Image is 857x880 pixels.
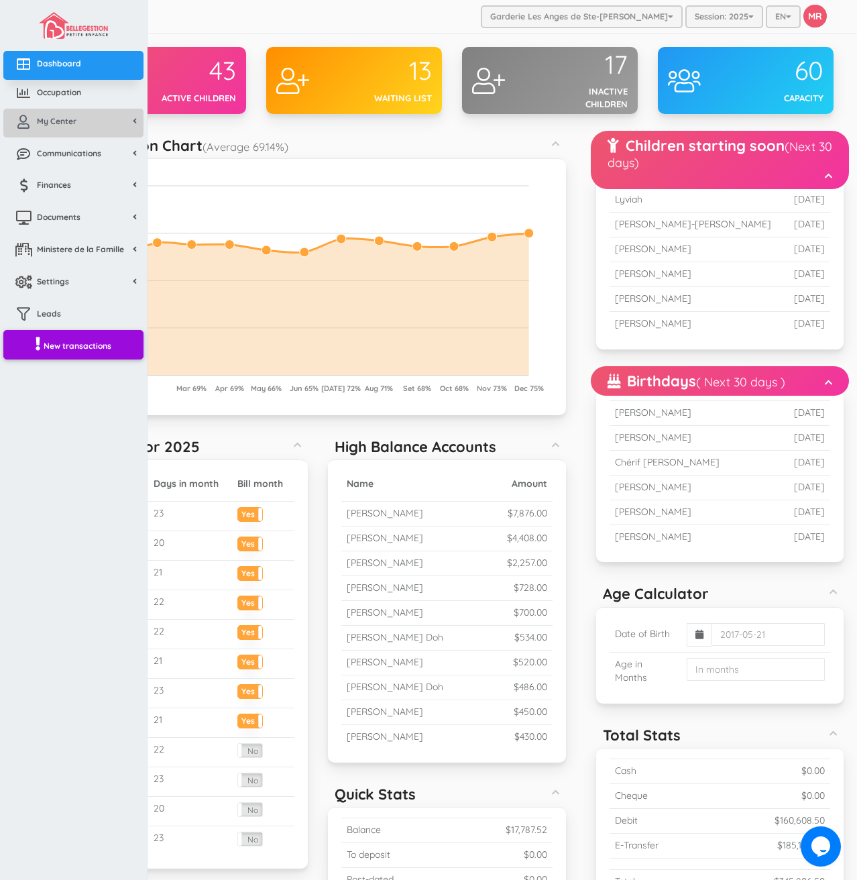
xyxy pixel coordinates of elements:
[610,500,772,525] td: [PERSON_NAME]
[603,586,709,602] h5: Age Calculator
[238,803,262,816] label: No
[786,262,830,287] td: [DATE]
[365,384,393,393] tspan: Aug 71%
[290,384,319,393] tspan: Jun 65%
[610,783,713,808] td: Cheque
[148,561,232,590] td: 21
[148,826,232,856] td: 23
[176,384,207,393] tspan: Mar 69%
[550,85,628,110] div: Inactive children
[354,57,432,85] div: 13
[746,57,823,85] div: 60
[687,658,825,681] input: In months
[148,679,232,708] td: 23
[508,507,547,519] small: $7,876.00
[610,425,772,450] td: [PERSON_NAME]
[507,532,547,544] small: $4,408.00
[514,582,547,594] small: $728.00
[148,620,232,649] td: 22
[507,557,547,569] small: $2,257.00
[148,531,232,561] td: 20
[713,808,830,833] td: $160,608.50
[37,58,81,69] span: Dashboard
[514,730,547,742] small: $430.00
[37,211,80,223] span: Documents
[786,287,830,312] td: [DATE]
[154,479,227,489] h5: Days in month
[610,759,713,783] td: Cash
[238,744,262,757] label: No
[335,786,416,802] h5: Quick Stats
[238,655,262,665] label: Yes
[3,269,144,298] a: Settings
[786,188,830,213] td: [DATE]
[786,237,830,262] td: [DATE]
[786,312,830,336] td: [DATE]
[77,137,288,154] h5: Occupation Chart
[610,475,772,500] td: [PERSON_NAME]
[440,384,469,393] tspan: Oct 68%
[347,557,423,569] small: [PERSON_NAME]
[37,308,61,319] span: Leads
[610,213,787,237] td: [PERSON_NAME]-[PERSON_NAME]
[713,833,830,858] td: $185,198.00
[3,141,144,170] a: Communications
[37,179,71,190] span: Finances
[772,525,830,549] td: [DATE]
[610,287,787,312] td: [PERSON_NAME]
[347,730,423,742] small: [PERSON_NAME]
[786,213,830,237] td: [DATE]
[696,374,785,390] small: ( Next 30 days )
[610,450,772,475] td: Chérif [PERSON_NAME]
[238,714,262,724] label: Yes
[215,384,244,393] tspan: Apr 69%
[3,205,144,233] a: Documents
[608,373,785,389] h5: Birthdays
[237,479,289,489] h5: Bill month
[39,12,107,39] img: image
[3,51,144,80] a: Dashboard
[603,727,681,743] h5: Total Stats
[610,237,787,262] td: [PERSON_NAME]
[403,384,431,393] tspan: Set 68%
[347,532,423,544] small: [PERSON_NAME]
[746,92,823,105] div: Capacity
[158,92,236,105] div: Active children
[772,450,830,475] td: [DATE]
[238,832,262,846] label: No
[610,525,772,549] td: [PERSON_NAME]
[238,567,262,577] label: Yes
[772,475,830,500] td: [DATE]
[3,237,144,266] a: Ministere de la Famille
[452,843,553,868] td: $0.00
[347,656,423,668] small: [PERSON_NAME]
[347,706,423,718] small: [PERSON_NAME]
[610,188,787,213] td: Lyviah
[238,626,262,636] label: Yes
[3,80,144,109] a: Occupation
[801,826,844,867] iframe: chat widget
[148,797,232,826] td: 20
[148,590,232,620] td: 22
[238,508,262,518] label: Yes
[713,759,830,783] td: $0.00
[37,276,69,287] span: Settings
[148,502,232,531] td: 23
[610,618,681,653] td: Date of Birth
[3,301,144,330] a: Leads
[347,582,423,594] small: [PERSON_NAME]
[347,606,423,618] small: [PERSON_NAME]
[148,708,232,738] td: 21
[341,818,452,843] td: Balance
[610,833,713,858] td: E-Transfer
[37,87,81,98] span: Occupation
[514,706,547,718] small: $450.00
[347,631,443,643] small: [PERSON_NAME] Doh
[37,115,76,127] span: My Center
[37,243,124,255] span: Ministere de la Famille
[347,507,423,519] small: [PERSON_NAME]
[772,500,830,525] td: [DATE]
[608,137,832,170] h5: Children starting soon
[238,685,262,695] label: Yes
[335,439,496,455] h5: High Balance Accounts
